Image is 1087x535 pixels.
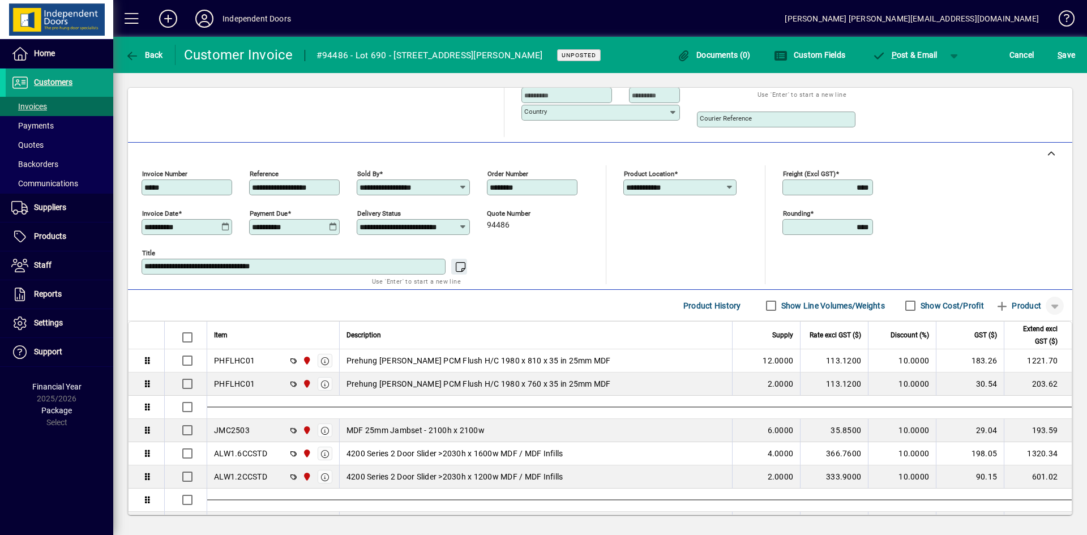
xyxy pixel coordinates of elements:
[683,297,741,315] span: Product History
[346,329,381,341] span: Description
[807,471,861,482] div: 333.9000
[772,329,793,341] span: Supply
[807,425,861,436] div: 35.8500
[299,378,313,390] span: Christchurch
[184,46,293,64] div: Customer Invoice
[1004,512,1072,535] td: 87.39
[32,382,82,391] span: Financial Year
[214,355,255,366] div: PHFLHC01
[487,210,555,217] span: Quote number
[768,448,794,459] span: 4.0000
[1011,323,1058,348] span: Extend excl GST ($)
[6,338,113,366] a: Support
[1004,465,1072,489] td: 601.02
[1055,45,1078,65] button: Save
[122,45,166,65] button: Back
[768,425,794,436] span: 6.0000
[6,97,113,116] a: Invoices
[34,318,63,327] span: Settings
[891,329,929,341] span: Discount (%)
[936,512,1004,535] td: 13.11
[868,373,936,396] td: 10.0000
[346,425,485,436] span: MDF 25mm Jambset - 2100h x 2100w
[936,419,1004,442] td: 29.04
[346,448,563,459] span: 4200 Series 2 Door Slider >2030h x 1600w MDF / MDF Infills
[34,232,66,241] span: Products
[674,45,754,65] button: Documents (0)
[774,50,845,59] span: Custom Fields
[125,50,163,59] span: Back
[1004,419,1072,442] td: 193.59
[892,50,897,59] span: P
[11,179,78,188] span: Communications
[316,46,543,65] div: #94486 - Lot 690 - [STREET_ADDRESS][PERSON_NAME]
[299,424,313,436] span: Christchurch
[868,419,936,442] td: 10.0000
[562,52,596,59] span: Unposted
[250,170,279,178] mat-label: Reference
[918,300,984,311] label: Show Cost/Profit
[783,209,810,217] mat-label: Rounding
[763,355,793,366] span: 12.0000
[34,289,62,298] span: Reports
[1004,373,1072,396] td: 203.62
[214,425,250,436] div: JMC2503
[11,121,54,130] span: Payments
[1058,50,1062,59] span: S
[487,221,510,230] span: 94486
[807,448,861,459] div: 366.7600
[6,174,113,193] a: Communications
[1007,45,1037,65] button: Cancel
[6,280,113,309] a: Reports
[34,347,62,356] span: Support
[214,471,267,482] div: ALW1.2CCSTD
[807,355,861,366] div: 113.1200
[868,442,936,465] td: 10.0000
[250,209,288,217] mat-label: Payment due
[6,155,113,174] a: Backorders
[868,349,936,373] td: 10.0000
[222,10,291,28] div: Independent Doors
[868,465,936,489] td: 10.0000
[346,355,611,366] span: Prehung [PERSON_NAME] PCM Flush H/C 1980 x 810 x 35 in 25mm MDF
[487,170,528,178] mat-label: Order number
[372,275,461,288] mat-hint: Use 'Enter' to start a new line
[936,465,1004,489] td: 90.15
[6,194,113,222] a: Suppliers
[6,222,113,251] a: Products
[34,78,72,87] span: Customers
[866,45,943,65] button: Post & Email
[11,160,58,169] span: Backorders
[6,116,113,135] a: Payments
[785,10,1039,28] div: [PERSON_NAME] [PERSON_NAME][EMAIL_ADDRESS][DOMAIN_NAME]
[299,447,313,460] span: Christchurch
[1058,46,1075,64] span: ave
[1009,46,1034,64] span: Cancel
[150,8,186,29] button: Add
[34,49,55,58] span: Home
[936,349,1004,373] td: 183.26
[214,448,267,459] div: ALW1.6CCSTD
[142,209,178,217] mat-label: Invoice date
[214,329,228,341] span: Item
[142,170,187,178] mat-label: Invoice number
[624,170,674,178] mat-label: Product location
[936,373,1004,396] td: 30.54
[1004,442,1072,465] td: 1320.34
[34,260,52,269] span: Staff
[810,329,861,341] span: Rate excl GST ($)
[807,378,861,390] div: 113.1200
[771,45,848,65] button: Custom Fields
[357,209,401,217] mat-label: Delivery status
[299,354,313,367] span: Christchurch
[990,296,1047,316] button: Product
[679,296,746,316] button: Product History
[41,406,72,415] span: Package
[214,378,255,390] div: PHFLHC01
[357,170,379,178] mat-label: Sold by
[974,329,997,341] span: GST ($)
[113,45,176,65] app-page-header-button: Back
[768,378,794,390] span: 2.0000
[783,170,836,178] mat-label: Freight (excl GST)
[779,300,885,311] label: Show Line Volumes/Weights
